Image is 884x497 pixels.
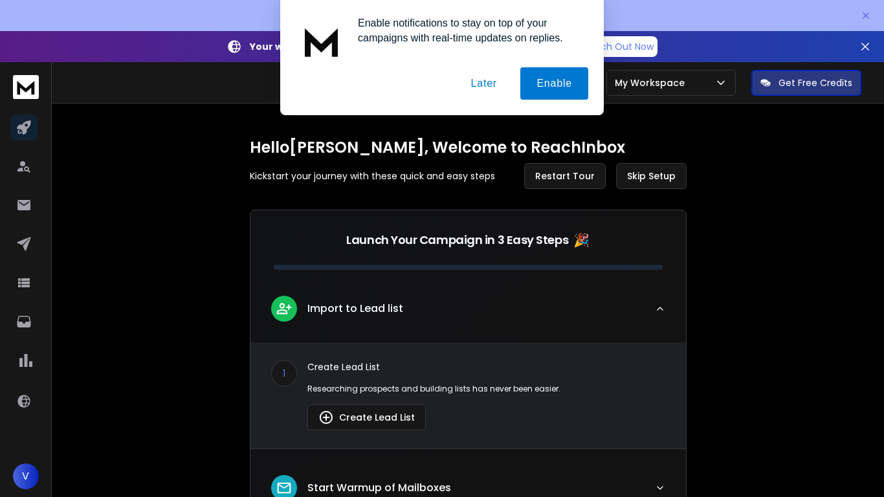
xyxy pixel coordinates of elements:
[307,384,665,394] p: Researching prospects and building lists has never been easier.
[524,163,606,189] button: Restart Tour
[318,410,334,425] img: lead
[276,300,293,316] img: lead
[271,360,297,386] div: 1
[346,231,568,249] p: Launch Your Campaign in 3 Easy Steps
[573,231,590,249] span: 🎉
[454,67,513,100] button: Later
[616,163,687,189] button: Skip Setup
[250,285,686,342] button: leadImport to Lead list
[307,404,426,430] button: Create Lead List
[276,480,293,496] img: lead
[627,170,676,182] span: Skip Setup
[250,137,687,158] h1: Hello [PERSON_NAME] , Welcome to ReachInbox
[13,463,39,489] button: V
[296,16,348,67] img: notification icon
[307,480,451,496] p: Start Warmup of Mailboxes
[307,360,665,373] p: Create Lead List
[250,170,495,182] p: Kickstart your journey with these quick and easy steps
[348,16,588,45] div: Enable notifications to stay on top of your campaigns with real-time updates on replies.
[520,67,588,100] button: Enable
[307,301,403,316] p: Import to Lead list
[250,342,686,448] div: leadImport to Lead list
